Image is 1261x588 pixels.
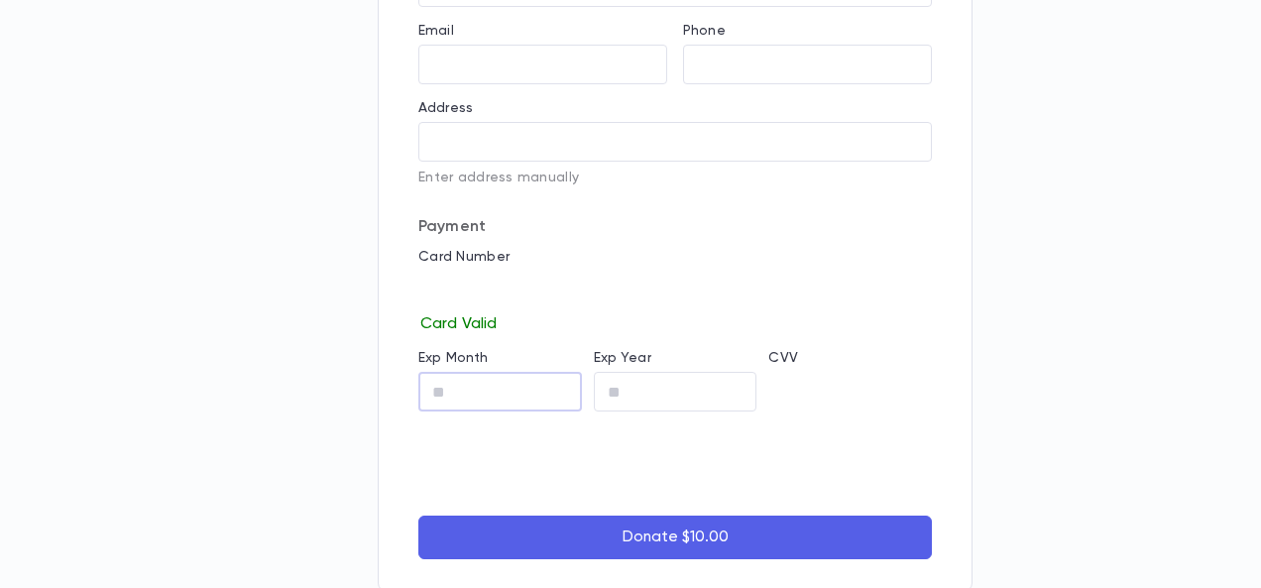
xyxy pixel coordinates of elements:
[418,310,932,334] p: Card Valid
[418,217,932,237] p: Payment
[768,350,932,366] p: CVV
[418,249,932,265] p: Card Number
[768,372,932,412] iframe: cvv
[418,23,454,39] label: Email
[594,350,651,366] label: Exp Year
[418,350,488,366] label: Exp Month
[683,23,726,39] label: Phone
[418,271,932,310] iframe: card
[418,170,932,185] p: Enter address manually
[418,516,932,559] button: Donate $10.00
[418,100,473,116] label: Address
